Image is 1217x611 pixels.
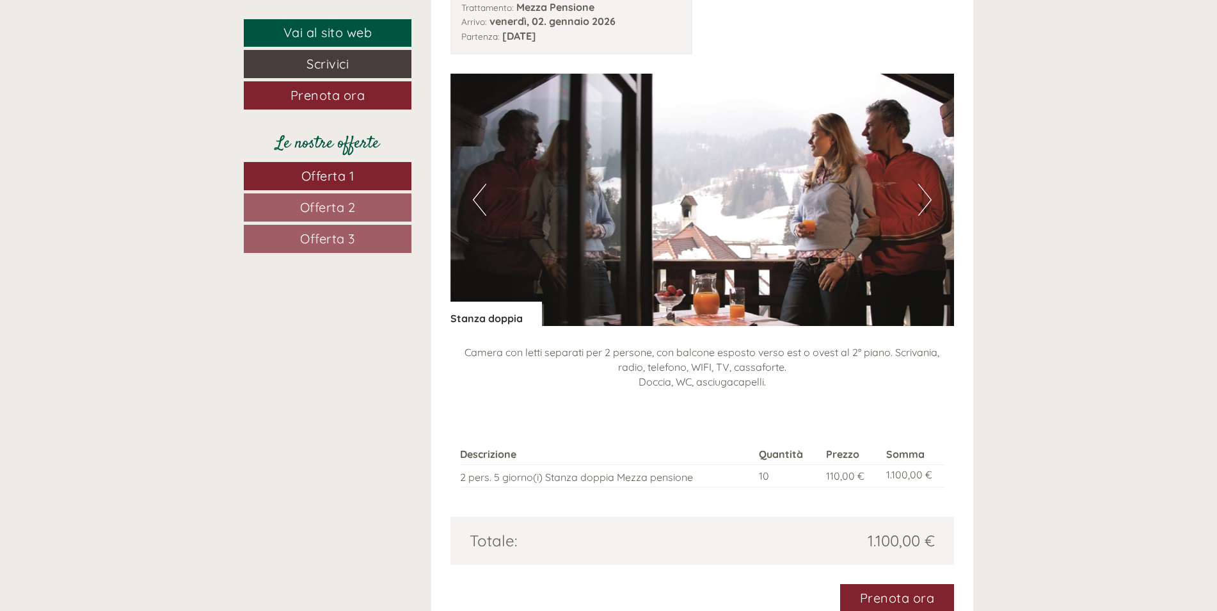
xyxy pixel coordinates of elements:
[450,74,955,326] img: image
[473,184,486,216] button: Previous
[881,444,944,464] th: Somma
[435,332,505,360] button: Invia
[461,16,487,27] small: Arrivo:
[918,184,932,216] button: Next
[460,444,754,464] th: Descrizione
[244,50,411,78] a: Scrivici
[450,302,542,326] div: Stanza doppia
[227,10,278,31] div: lunedì
[244,132,411,156] div: Le nostre offerte
[516,1,594,13] b: Mezza Pensione
[868,530,935,551] span: 1.100,00 €
[300,231,355,247] span: Offerta 3
[450,345,955,389] p: Camera con letti separati per 2 persone, con balcone esposto verso est o ovest al 2° piano. Scriv...
[461,31,500,42] small: Partenza:
[460,530,703,551] div: Totale:
[502,29,536,42] b: [DATE]
[821,444,881,464] th: Prezzo
[461,2,514,13] small: Trattamento:
[489,15,616,28] b: venerdì, 02. gennaio 2026
[881,464,944,487] td: 1.100,00 €
[244,81,411,110] a: Prenota ora
[460,464,754,487] td: 2 pers. 5 giorno(i) Stanza doppia Mezza pensione
[19,37,202,47] div: Hotel Weisses Lamm
[300,199,356,215] span: Offerta 2
[10,35,209,74] div: Buon giorno, come possiamo aiutarla?
[826,469,864,482] span: 110,00 €
[19,62,202,71] small: 08:43
[301,168,354,184] span: Offerta 1
[754,444,821,464] th: Quantità
[754,464,821,487] td: 10
[244,19,411,47] a: Vai al sito web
